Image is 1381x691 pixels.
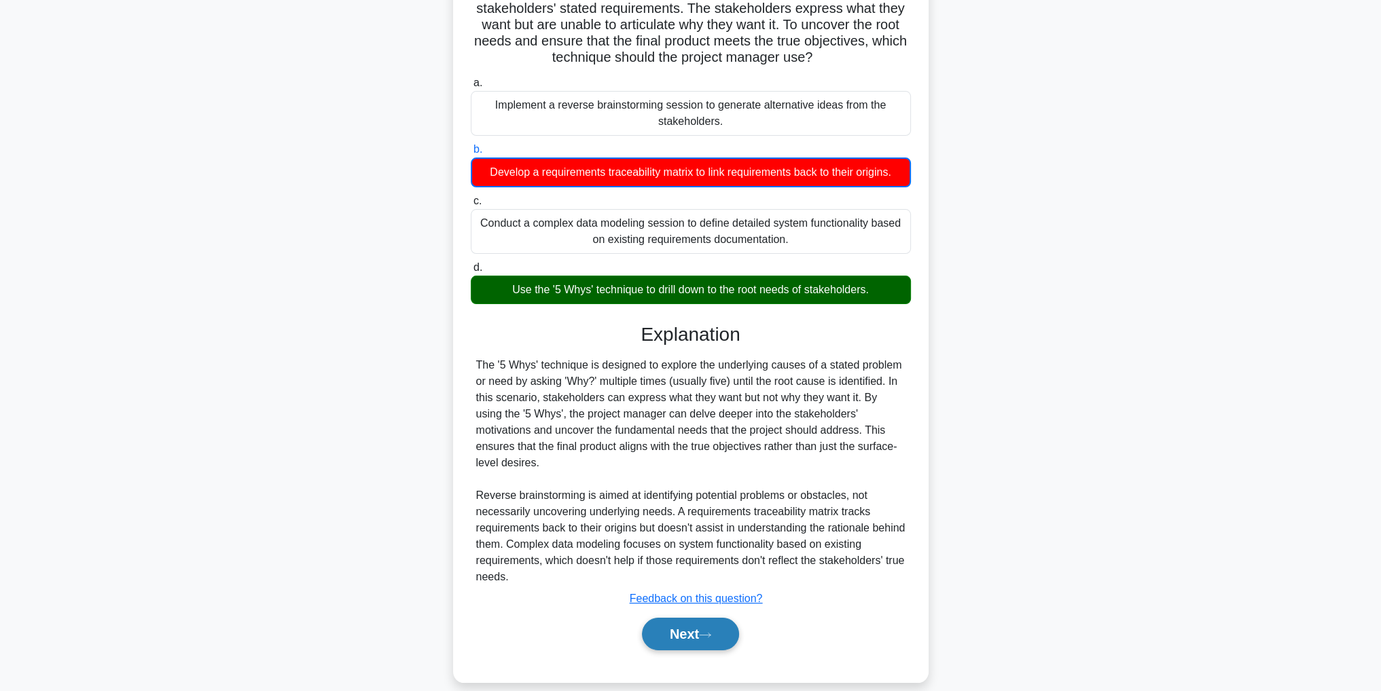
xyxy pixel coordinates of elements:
span: d. [473,261,482,273]
button: Next [642,618,739,650]
span: b. [473,143,482,155]
div: The '5 Whys' technique is designed to explore the underlying causes of a stated problem or need b... [476,357,905,585]
div: Conduct a complex data modeling session to define detailed system functionality based on existing... [471,209,911,254]
span: a. [473,77,482,88]
h3: Explanation [479,323,903,346]
div: Implement a reverse brainstorming session to generate alternative ideas from the stakeholders. [471,91,911,136]
a: Feedback on this question? [630,593,763,604]
div: Develop a requirements traceability matrix to link requirements back to their origins. [471,157,911,187]
span: c. [473,195,482,206]
div: Use the '5 Whys' technique to drill down to the root needs of stakeholders. [471,276,911,304]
